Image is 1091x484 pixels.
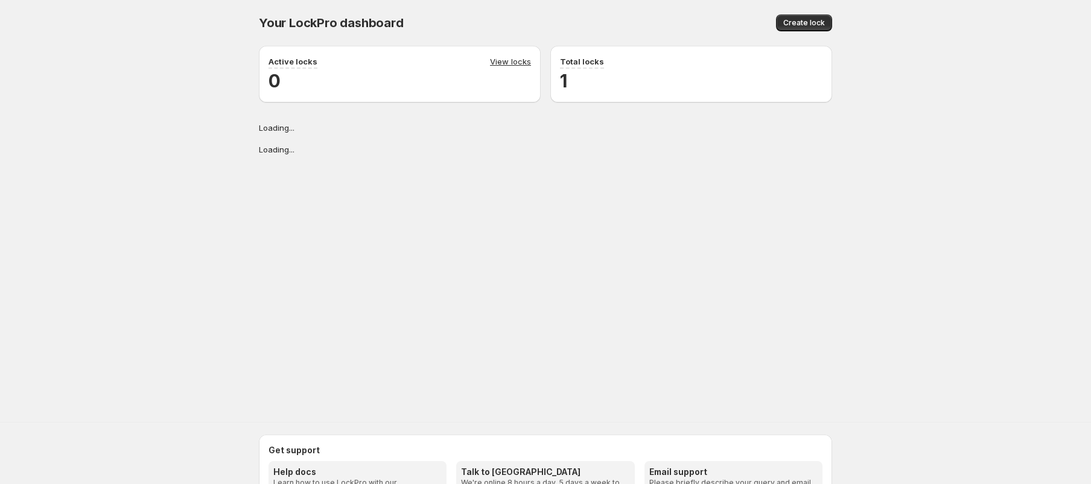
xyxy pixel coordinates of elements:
h2: 0 [269,69,531,93]
span: Create lock [783,18,825,28]
div: Loading... [259,122,832,134]
h3: Email support [649,466,818,478]
h3: Talk to [GEOGRAPHIC_DATA] [461,466,629,478]
button: Create lock [776,14,832,31]
h3: Help docs [273,466,442,478]
p: Total locks [560,55,604,68]
span: Your LockPro dashboard [259,16,404,30]
div: Loading... [259,143,832,156]
p: Active locks [269,55,317,68]
h2: Get support [269,444,822,456]
h2: 1 [560,69,822,93]
a: View locks [490,55,531,69]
